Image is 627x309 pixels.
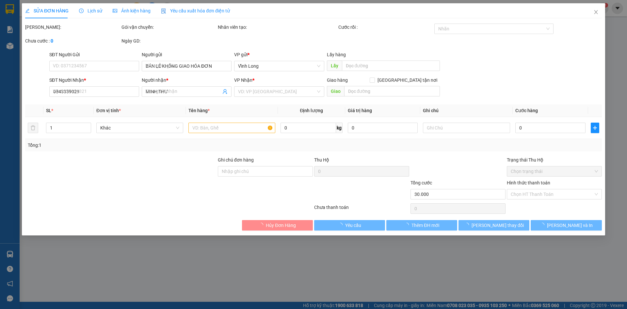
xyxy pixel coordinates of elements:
[100,123,179,133] span: Khác
[313,204,410,215] div: Chưa thanh toán
[234,77,253,83] span: VP Nhận
[314,157,329,163] span: Thu Hộ
[25,8,69,13] span: SỬA ĐƠN HÀNG
[259,223,266,227] span: loading
[593,9,599,15] span: close
[25,37,120,44] div: Chưa cước :
[238,61,320,71] span: Vĩnh Long
[472,222,524,229] span: [PERSON_NAME] thay đổi
[507,156,602,163] div: Trạng thái Thu Hộ
[423,123,510,133] input: Ghi Chú
[404,223,411,227] span: loading
[338,223,345,227] span: loading
[113,8,151,13] span: Ảnh kiện hàng
[327,52,346,57] span: Lấy hàng
[342,60,440,71] input: Dọc đường
[300,108,323,113] span: Định lượng
[591,123,599,133] button: plus
[188,108,210,113] span: Tên hàng
[142,77,232,84] div: Người nhận
[464,223,472,227] span: loading
[79,8,102,13] span: Lịch sử
[223,89,228,94] span: user-add
[314,220,385,231] button: Yêu cầu
[121,24,217,31] div: Gói vận chuyển:
[161,8,230,13] span: Yêu cầu xuất hóa đơn điện tử
[410,180,432,185] span: Tổng cước
[79,9,84,13] span: clock-circle
[218,157,254,163] label: Ghi chú đơn hàng
[28,142,242,149] div: Tổng: 1
[531,220,602,231] button: [PERSON_NAME] và In
[411,222,439,229] span: Thêm ĐH mới
[188,123,275,133] input: VD: Bàn, Ghế
[113,9,117,13] span: picture
[25,9,30,13] span: edit
[218,166,313,177] input: Ghi chú đơn hàng
[49,77,139,84] div: SĐT Người Nhận
[327,86,344,96] span: Giao
[49,51,139,58] div: SĐT Người Gửi
[51,38,53,43] b: 0
[344,86,440,96] input: Dọc đường
[348,108,372,113] span: Giá trị hàng
[338,24,433,31] div: Cước rồi :
[327,77,348,83] span: Giao hàng
[242,220,313,231] button: Hủy Đơn Hàng
[46,108,51,113] span: SL
[218,24,337,31] div: Nhân viên tạo:
[25,24,120,31] div: [PERSON_NAME]:
[507,180,550,185] label: Hình thức thanh toán
[547,222,593,229] span: [PERSON_NAME] và In
[587,3,605,22] button: Close
[96,108,121,113] span: Đơn vị tính
[591,125,599,130] span: plus
[121,37,217,44] div: Ngày GD:
[336,123,343,133] span: kg
[327,60,342,71] span: Lấy
[515,108,538,113] span: Cước hàng
[345,222,361,229] span: Yêu cầu
[540,223,547,227] span: loading
[234,51,324,58] div: VP gửi
[458,220,529,231] button: [PERSON_NAME] thay đổi
[511,166,598,176] span: Chọn trạng thái
[386,220,457,231] button: Thêm ĐH mới
[421,104,513,117] th: Ghi chú
[28,123,38,133] button: delete
[375,77,440,84] span: [GEOGRAPHIC_DATA] tận nơi
[142,51,232,58] div: Người gửi
[161,9,166,14] img: icon
[266,222,296,229] span: Hủy Đơn Hàng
